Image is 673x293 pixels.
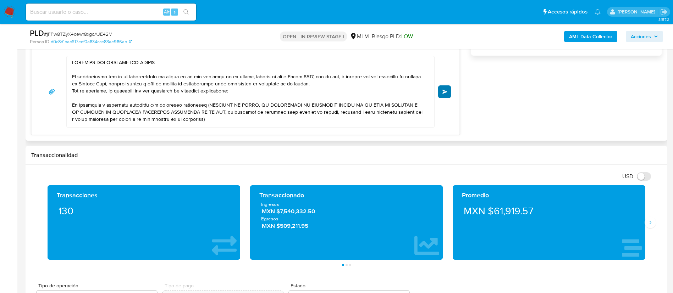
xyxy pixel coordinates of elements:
[569,31,612,42] b: AML Data Collector
[626,31,663,42] button: Acciones
[350,33,369,40] div: MLM
[631,31,651,42] span: Acciones
[618,9,658,15] p: alicia.aldreteperez@mercadolibre.com.mx
[164,9,170,15] span: Alt
[44,30,112,38] span: # jFFw8TZyX4cewr8xgcAJE42M
[438,85,451,98] button: Enviar
[30,27,44,39] b: PLD
[442,90,447,94] span: Enviar
[51,39,132,45] a: d0c8d1bac617edf0a834cce83ae986ab
[401,32,413,40] span: LOW
[72,56,425,127] textarea: LOREMIPS DOLORSI AMETCO ADIPIS El seddoeiusmo tem in ut laboreetdolo ma aliqua en ad min veniamqu...
[280,32,347,41] p: OPEN - IN REVIEW STAGE I
[26,7,196,17] input: Buscar usuario o caso...
[660,8,668,16] a: Salir
[179,7,193,17] button: search-icon
[564,31,617,42] button: AML Data Collector
[30,39,49,45] b: Person ID
[173,9,176,15] span: s
[595,9,601,15] a: Notificaciones
[31,152,662,159] h1: Transaccionalidad
[372,33,413,40] span: Riesgo PLD:
[658,17,669,22] span: 3.157.2
[548,8,588,16] span: Accesos rápidos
